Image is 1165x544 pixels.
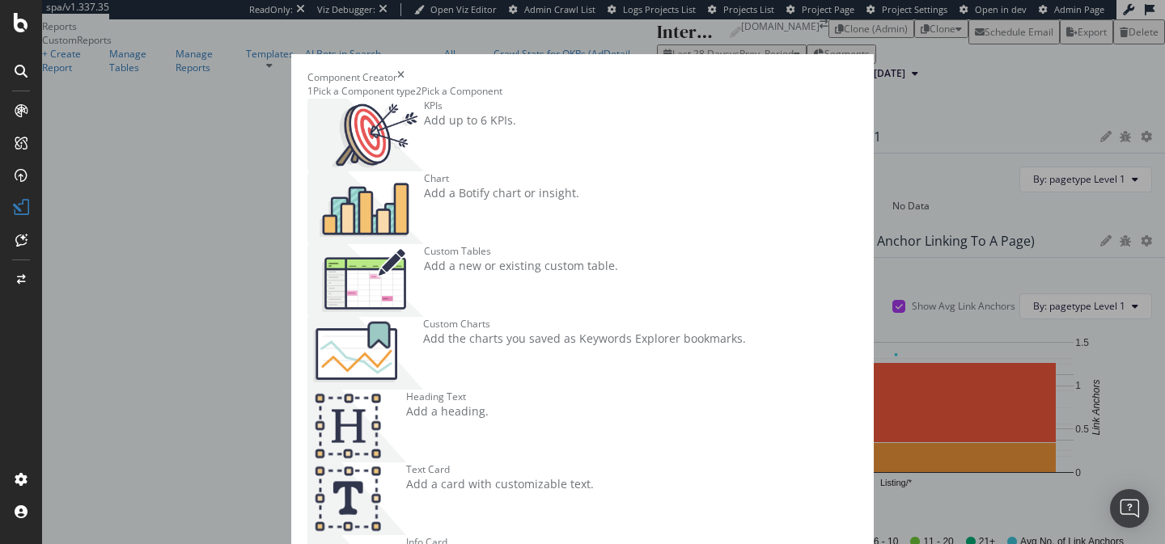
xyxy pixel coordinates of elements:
[307,171,424,244] img: BHjNRGjj.png
[424,185,579,201] div: Add a Botify chart or insight.
[406,390,489,403] div: Heading Text
[313,84,416,98] div: Pick a Component type
[307,70,397,84] div: Component Creator
[406,476,594,492] div: Add a card with customizable text.
[416,84,422,98] div: 2
[422,84,502,98] div: Pick a Component
[307,244,424,317] img: CzM_nd8v.png
[406,462,594,476] div: Text Card
[307,462,406,535] img: CIPqJSrR.png
[1110,489,1149,528] div: Open Intercom Messenger
[424,112,516,129] div: Add up to 6 KPIs.
[307,390,406,462] img: CtJ9-kHf.png
[423,331,746,347] div: Add the charts you saved as Keywords Explorer bookmarks.
[406,403,489,420] div: Add a heading.
[424,244,618,258] div: Custom Tables
[424,171,579,185] div: Chart
[424,258,618,274] div: Add a new or existing custom table.
[307,99,424,171] img: __UUOcd1.png
[423,317,746,331] div: Custom Charts
[307,84,313,98] div: 1
[424,99,516,112] div: KPIs
[307,317,423,390] img: Chdk0Fza.png
[397,70,405,84] div: times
